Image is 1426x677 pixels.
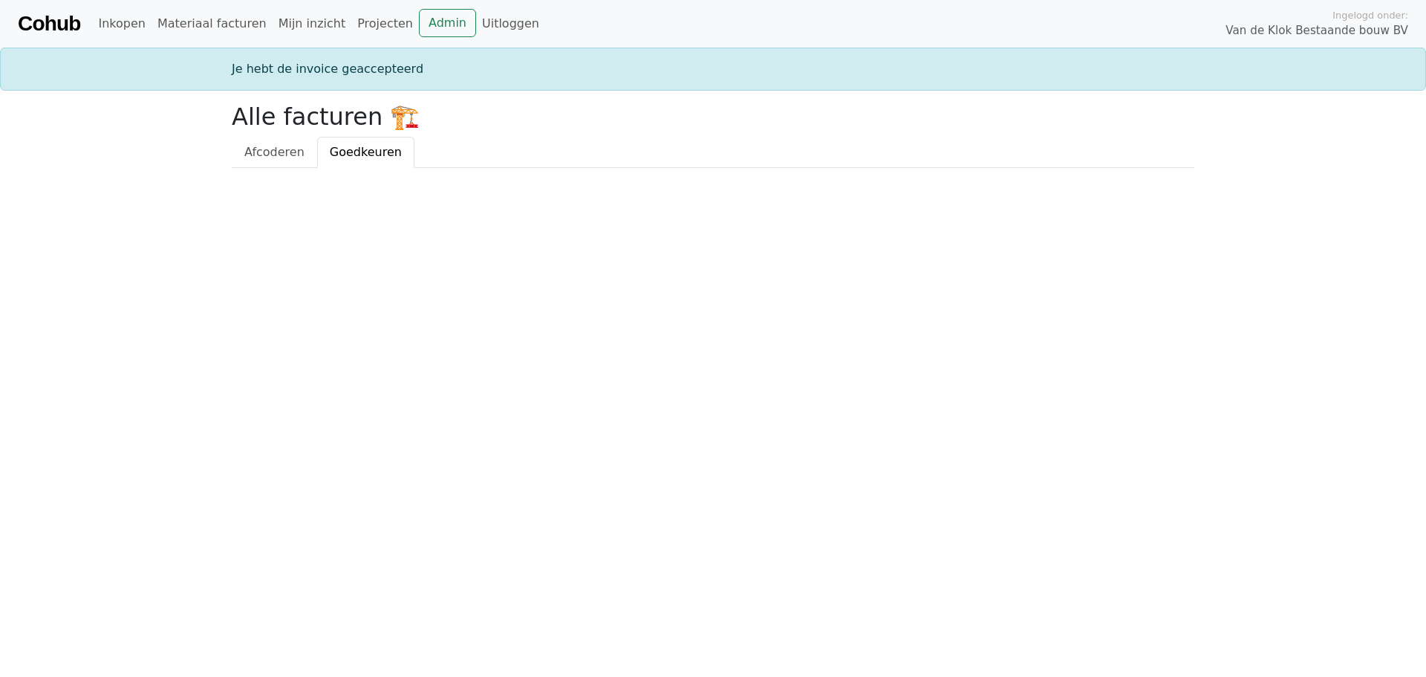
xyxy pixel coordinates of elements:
[244,145,305,159] span: Afcoderen
[476,9,545,39] a: Uitloggen
[1225,22,1408,39] span: Van de Klok Bestaande bouw BV
[317,137,414,168] a: Goedkeuren
[232,103,1194,131] h2: Alle facturen 🏗️
[419,9,476,37] a: Admin
[92,9,151,39] a: Inkopen
[152,9,273,39] a: Materiaal facturen
[273,9,352,39] a: Mijn inzicht
[18,6,80,42] a: Cohub
[351,9,419,39] a: Projecten
[330,145,402,159] span: Goedkeuren
[223,60,1203,78] div: Je hebt de invoice geaccepteerd
[232,137,317,168] a: Afcoderen
[1332,8,1408,22] span: Ingelogd onder:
